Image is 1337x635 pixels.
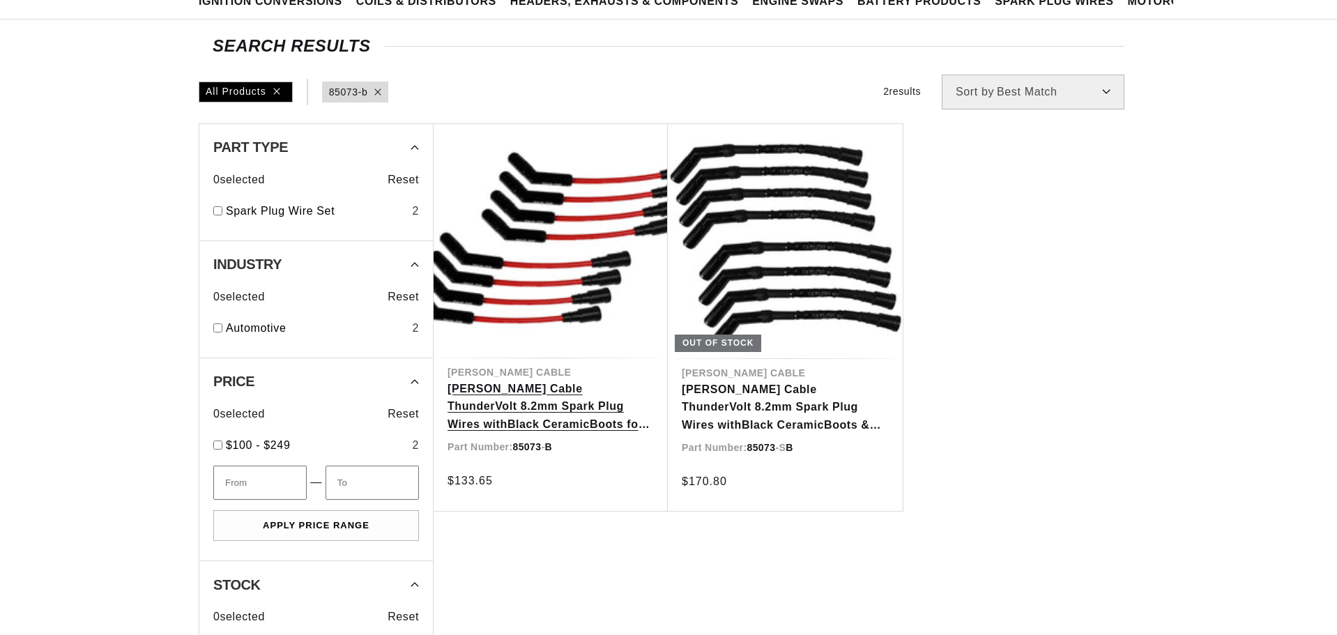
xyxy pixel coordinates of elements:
[942,75,1124,109] select: Sort by
[213,171,265,189] span: 0 selected
[213,405,265,423] span: 0 selected
[682,381,889,434] a: [PERSON_NAME] Cable ThunderVolt 8.2mm Spark Plug Wires withBlack CeramicBoots & Heat Protecting S...
[412,436,419,454] div: 2
[213,288,265,306] span: 0 selected
[388,288,419,306] span: Reset
[329,84,368,100] a: 85073-b
[226,319,406,337] a: Automotive
[213,608,265,626] span: 0 selected
[388,405,419,423] span: Reset
[213,140,288,154] span: Part Type
[883,86,921,97] span: 2 results
[448,380,654,434] a: [PERSON_NAME] Cable ThunderVolt 8.2mm Spark Plug Wires withBlack CeramicBoots for Ford 7.3L Godzi...
[213,510,419,542] button: Apply Price Range
[310,473,322,491] span: —
[213,466,307,500] input: From
[388,171,419,189] span: Reset
[956,86,994,98] span: Sort by
[226,439,290,451] span: $100 - $249
[213,374,254,388] span: Price
[326,466,419,500] input: To
[226,202,406,220] a: Spark Plug Wire Set
[213,39,1124,53] div: SEARCH RESULTS
[412,319,419,337] div: 2
[388,608,419,626] span: Reset
[213,578,261,592] span: Stock
[199,82,293,102] div: All Products
[213,257,282,271] span: Industry
[412,202,419,220] div: 2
